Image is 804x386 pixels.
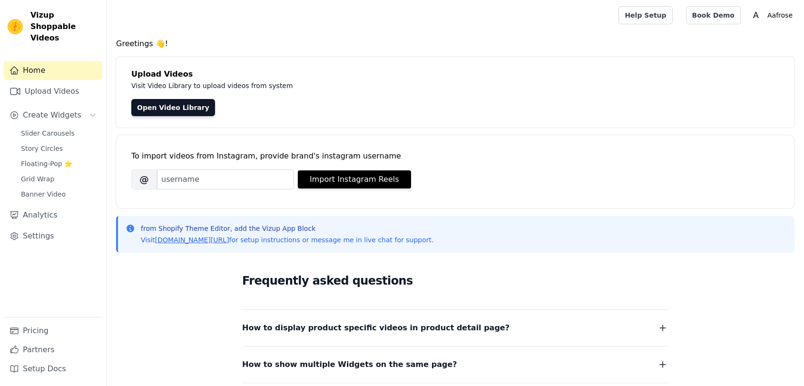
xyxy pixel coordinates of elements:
[242,321,668,335] button: How to display product specific videos in product detail page?
[21,174,54,184] span: Grid Wrap
[131,80,558,91] p: Visit Video Library to upload videos from system
[764,7,796,24] p: Aafrose
[8,19,23,34] img: Vizup
[21,144,63,153] span: Story Circles
[618,6,672,24] a: Help Setup
[4,82,102,101] a: Upload Videos
[131,169,157,189] span: @
[4,106,102,125] button: Create Widgets
[748,7,796,24] button: A Aafrose
[23,109,81,121] span: Create Widgets
[298,170,411,188] button: Import Instagram Reels
[30,10,98,44] span: Vizup Shoppable Videos
[157,169,294,189] input: username
[155,236,229,244] a: [DOMAIN_NAME][URL]
[4,359,102,378] a: Setup Docs
[131,150,779,162] div: To import videos from Instagram, provide brand's instagram username
[4,340,102,359] a: Partners
[242,358,668,371] button: How to show multiple Widgets on the same page?
[21,189,66,199] span: Banner Video
[242,271,668,290] h2: Frequently asked questions
[242,358,457,371] span: How to show multiple Widgets on the same page?
[753,10,759,20] text: A
[131,99,215,116] a: Open Video Library
[4,227,102,246] a: Settings
[4,206,102,225] a: Analytics
[15,127,102,140] a: Slider Carousels
[15,188,102,201] a: Banner Video
[21,159,72,168] span: Floating-Pop ⭐
[141,224,433,233] p: from Shopify Theme Editor, add the Vizup App Block
[116,38,794,49] h4: Greetings 👋!
[242,321,510,335] span: How to display product specific videos in product detail page?
[21,129,75,138] span: Slider Carousels
[131,69,779,80] h4: Upload Videos
[4,61,102,80] a: Home
[686,6,741,24] a: Book Demo
[15,157,102,170] a: Floating-Pop ⭐
[141,235,433,245] p: Visit for setup instructions or message me in live chat for support.
[15,172,102,186] a: Grid Wrap
[4,321,102,340] a: Pricing
[15,142,102,155] a: Story Circles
